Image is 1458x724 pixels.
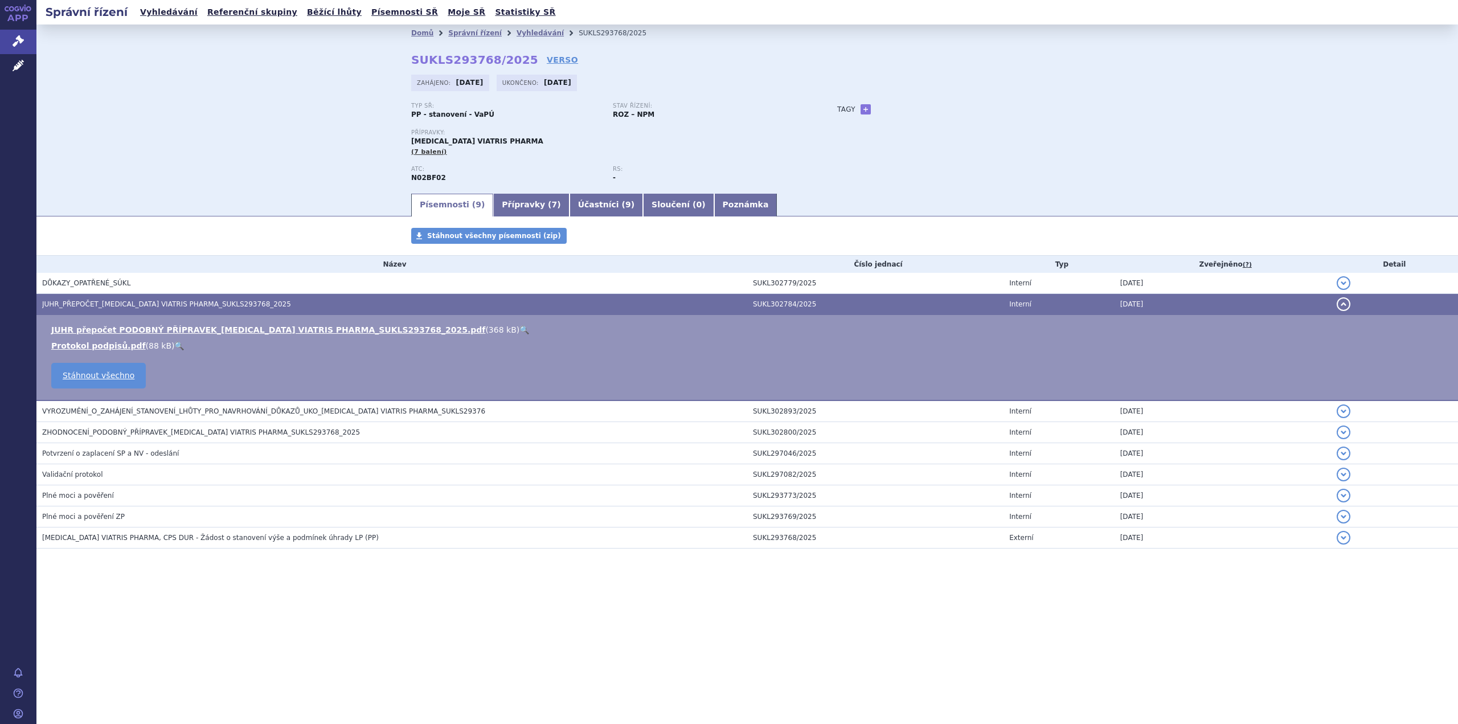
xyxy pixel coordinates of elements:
abbr: (?) [1243,261,1252,269]
li: SUKLS293768/2025 [579,24,661,42]
strong: SUKLS293768/2025 [411,53,538,67]
span: VYROZUMĚNÍ_O_ZAHÁJENÍ_STANOVENÍ_LHŮTY_PRO_NAVRHOVÁNÍ_DŮKAZŮ_UKO_PREGABALIN VIATRIS PHARMA_SUKLS29376 [42,407,485,415]
span: 9 [476,200,481,209]
button: detail [1337,297,1350,311]
span: Interní [1009,407,1031,415]
a: 🔍 [519,325,529,334]
span: (7 balení) [411,148,447,156]
a: Správní řízení [448,29,502,37]
strong: PREGABALIN [411,174,446,182]
th: Číslo jednací [747,256,1004,273]
button: detail [1337,276,1350,290]
span: DŮKAZY_OPATŘENÉ_SÚKL [42,279,130,287]
span: Externí [1009,534,1033,542]
a: Písemnosti SŘ [368,5,441,20]
span: 88 kB [149,341,171,350]
span: 7 [552,200,558,209]
td: [DATE] [1115,506,1331,527]
p: Typ SŘ: [411,103,601,109]
span: [MEDICAL_DATA] VIATRIS PHARMA [411,137,543,145]
td: [DATE] [1115,527,1331,549]
span: 9 [625,200,631,209]
h2: Správní řízení [36,4,137,20]
td: [DATE] [1115,400,1331,422]
td: SUKL302800/2025 [747,422,1004,443]
th: Název [36,256,747,273]
span: Interní [1009,513,1031,521]
td: SUKL297082/2025 [747,464,1004,485]
span: ZHODNOCENÍ_PODOBNÝ_PŘÍPRAVEK_PREGABALIN VIATRIS PHARMA_SUKLS293768_2025 [42,428,360,436]
span: Potvrzení o zaplacení SP a NV - odeslání [42,449,179,457]
button: detail [1337,468,1350,481]
li: ( ) [51,324,1447,336]
a: Referenční skupiny [204,5,301,20]
td: SUKL302784/2025 [747,294,1004,315]
a: Účastníci (9) [570,194,643,216]
p: Přípravky: [411,129,814,136]
p: Stav řízení: [613,103,803,109]
td: SUKL302893/2025 [747,400,1004,422]
span: Stáhnout všechny písemnosti (zip) [427,232,561,240]
td: SUKL302779/2025 [747,273,1004,294]
span: Interní [1009,449,1031,457]
td: SUKL293769/2025 [747,506,1004,527]
a: Vyhledávání [137,5,201,20]
a: Vyhledávání [517,29,564,37]
p: RS: [613,166,803,173]
span: Zahájeno: [417,78,453,87]
span: Plné moci a pověření [42,492,114,500]
th: Typ [1004,256,1115,273]
a: Moje SŘ [444,5,489,20]
a: Poznámka [714,194,777,216]
a: 🔍 [174,341,184,350]
span: Ukončeno: [502,78,541,87]
td: [DATE] [1115,485,1331,506]
td: SUKL297046/2025 [747,443,1004,464]
button: detail [1337,510,1350,523]
a: + [861,104,871,114]
button: detail [1337,531,1350,545]
strong: PP - stanovení - VaPÚ [411,111,494,118]
a: Domů [411,29,433,37]
td: [DATE] [1115,273,1331,294]
strong: [DATE] [544,79,571,87]
strong: - [613,174,616,182]
span: PREGABALIN VIATRIS PHARMA, CPS DUR - Žádost o stanovení výše a podmínek úhrady LP (PP) [42,534,379,542]
span: Interní [1009,471,1031,478]
td: [DATE] [1115,443,1331,464]
th: Detail [1331,256,1458,273]
span: Interní [1009,279,1031,287]
a: Písemnosti (9) [411,194,493,216]
button: detail [1337,426,1350,439]
td: [DATE] [1115,294,1331,315]
td: SUKL293773/2025 [747,485,1004,506]
span: Plné moci a pověření ZP [42,513,125,521]
li: ( ) [51,340,1447,351]
a: Statistiky SŘ [492,5,559,20]
a: Stáhnout všechno [51,363,146,388]
span: Interní [1009,428,1031,436]
span: Interní [1009,300,1031,308]
a: Stáhnout všechny písemnosti (zip) [411,228,567,244]
span: 368 kB [489,325,517,334]
a: Protokol podpisů.pdf [51,341,146,350]
strong: [DATE] [456,79,484,87]
button: detail [1337,489,1350,502]
a: Sloučení (0) [643,194,714,216]
span: JUHR_PŘEPOČET_PREGABALIN VIATRIS PHARMA_SUKLS293768_2025 [42,300,291,308]
button: detail [1337,404,1350,418]
th: Zveřejněno [1115,256,1331,273]
a: VERSO [547,54,578,66]
a: Přípravky (7) [493,194,569,216]
span: Validační protokol [42,471,103,478]
h3: Tagy [837,103,855,116]
p: ATC: [411,166,601,173]
a: JUHR přepočet PODOBNÝ PŘÍPRAVEK_[MEDICAL_DATA] VIATRIS PHARMA_SUKLS293768_2025.pdf [51,325,485,334]
a: Běžící lhůty [304,5,365,20]
span: Interní [1009,492,1031,500]
td: SUKL293768/2025 [747,527,1004,549]
span: 0 [696,200,702,209]
strong: ROZ – NPM [613,111,654,118]
button: detail [1337,447,1350,460]
td: [DATE] [1115,464,1331,485]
